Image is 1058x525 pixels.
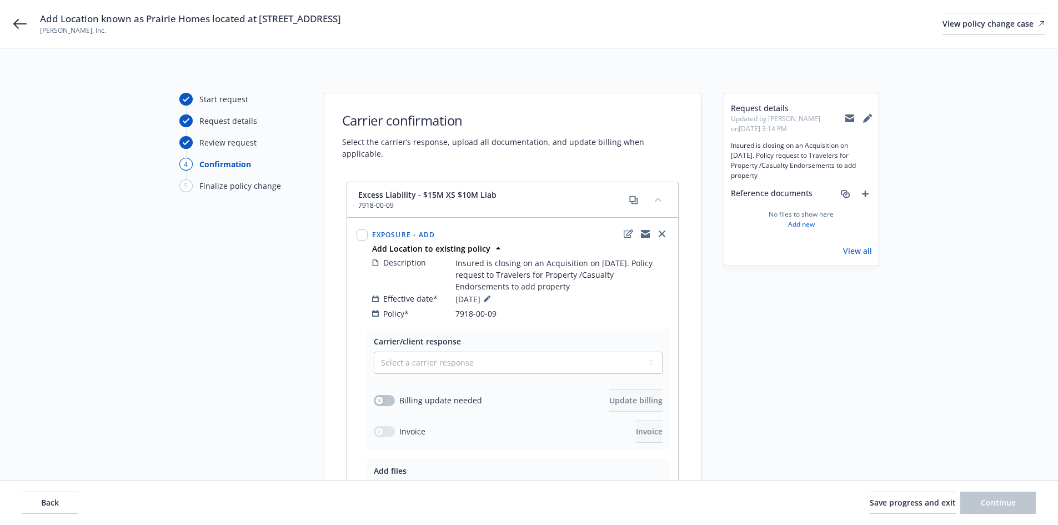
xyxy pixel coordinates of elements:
[609,389,663,412] button: Update billing
[655,227,669,241] a: close
[731,114,845,134] span: Updated by [PERSON_NAME] on [DATE] 3:14 PM
[839,187,852,201] a: associate
[372,243,490,254] strong: Add Location to existing policy
[627,193,640,207] a: copy
[40,12,341,26] span: Add Location known as Prairie Homes located at [STREET_ADDRESS]
[731,141,872,181] span: Insured is closing on an Acquisition on [DATE]. Policy request to Travelers for Property /Casualt...
[399,426,425,437] span: Invoice
[981,497,1016,508] span: Continue
[374,466,407,476] span: Add files
[199,115,257,127] div: Request details
[731,102,845,114] span: Request details
[769,209,834,219] span: No files to show here
[22,492,78,514] button: Back
[383,308,409,319] span: Policy*
[179,179,193,192] div: 5
[942,13,1045,34] div: View policy change case
[383,257,426,268] span: Description
[960,492,1036,514] button: Continue
[455,292,494,306] span: [DATE]
[639,227,652,241] a: copyLogging
[199,180,281,192] div: Finalize policy change
[383,293,438,304] span: Effective date*
[455,308,497,319] span: 7918-00-09
[342,136,683,159] span: Select the carrier’s response, upload all documentation, and update billing when applicable.
[40,26,341,36] span: [PERSON_NAME], Inc.
[358,201,497,211] span: 7918-00-09
[622,227,635,241] a: edit
[347,182,678,218] div: Excess Liability - $15M XS $10M Liab7918-00-09copycollapse content
[179,158,193,171] div: 4
[455,257,669,292] span: Insured is closing on an Acquisition on [DATE]. Policy request to Travelers for Property /Casualt...
[942,13,1045,35] a: View policy change case
[731,187,813,201] span: Reference documents
[843,245,872,257] a: View all
[199,137,257,148] div: Review request
[374,336,461,347] span: Carrier/client response
[609,395,663,406] span: Update billing
[358,189,497,201] span: Excess Liability - $15M XS $10M Liab
[870,497,956,508] span: Save progress and exit
[870,492,956,514] button: Save progress and exit
[399,394,482,406] span: Billing update needed
[636,426,663,437] span: Invoice
[788,219,815,229] a: Add new
[199,93,248,105] div: Start request
[649,191,667,208] button: collapse content
[342,111,683,129] h1: Carrier confirmation
[636,421,663,443] button: Invoice
[372,230,435,239] span: Exposure - Add
[41,497,59,508] span: Back
[859,187,872,201] a: add
[199,158,251,170] div: Confirmation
